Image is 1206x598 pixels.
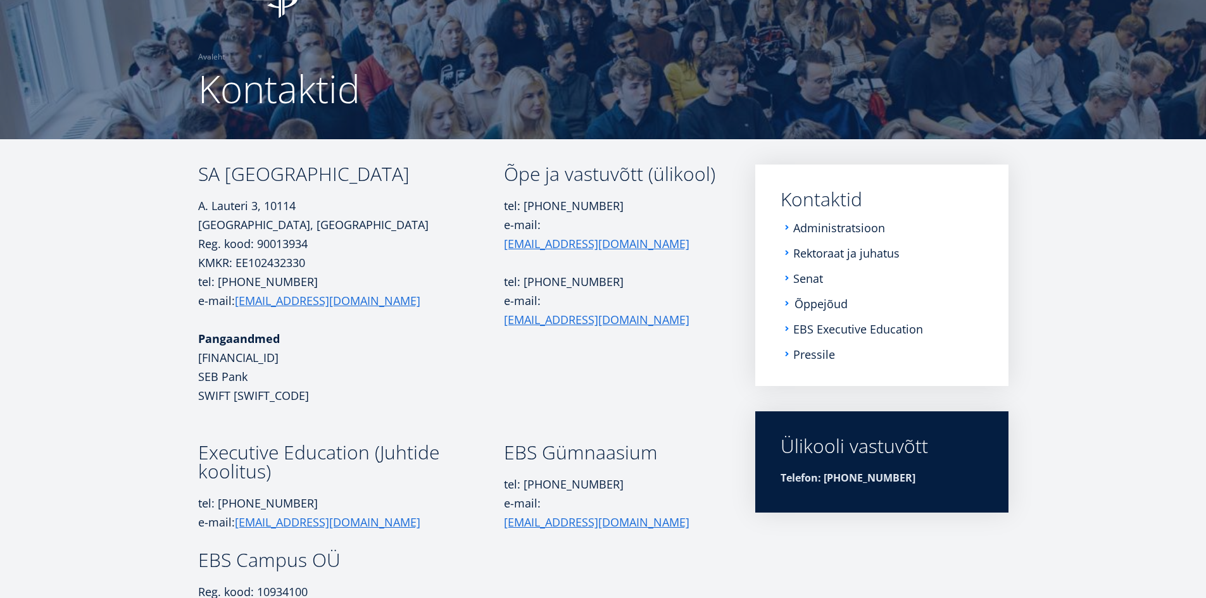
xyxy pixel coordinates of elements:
[504,443,719,462] h3: EBS Gümnaasium
[781,437,983,456] div: Ülikooli vastuvõtt
[504,310,689,329] a: [EMAIL_ADDRESS][DOMAIN_NAME]
[198,253,504,272] p: KMKR: EE102432330
[793,221,885,234] a: Administratsioon
[781,471,915,485] strong: Telefon: [PHONE_NUMBER]
[504,475,719,532] p: tel: [PHONE_NUMBER] e-mail:
[198,331,280,346] strong: Pangaandmed
[504,196,719,253] p: tel: [PHONE_NUMBER] e-mail:
[504,234,689,253] a: [EMAIL_ADDRESS][DOMAIN_NAME]
[198,551,504,570] h3: EBS Campus OÜ
[793,247,900,259] a: Rektoraat ja juhatus
[793,348,835,361] a: Pressile
[504,291,719,329] p: e-mail:
[198,443,504,481] h3: Executive Education (Juhtide koolitus)
[795,297,848,310] a: Õppejõud
[235,291,420,310] a: [EMAIL_ADDRESS][DOMAIN_NAME]
[198,165,504,184] h3: SA [GEOGRAPHIC_DATA]
[198,63,360,115] span: Kontaktid
[198,329,504,405] p: [FINANCIAL_ID] SEB Pank SWIFT [SWIFT_CODE]
[198,51,225,63] a: Avaleht
[198,494,504,532] p: tel: [PHONE_NUMBER] e-mail:
[504,165,719,184] h3: Õpe ja vastuvõtt (ülikool)
[235,513,420,532] a: [EMAIL_ADDRESS][DOMAIN_NAME]
[504,513,689,532] a: [EMAIL_ADDRESS][DOMAIN_NAME]
[198,272,504,310] p: tel: [PHONE_NUMBER] e-mail:
[793,323,923,335] a: EBS Executive Education
[781,190,983,209] a: Kontaktid
[793,272,823,285] a: Senat
[504,272,719,291] p: tel: [PHONE_NUMBER]
[198,196,504,253] p: A. Lauteri 3, 10114 [GEOGRAPHIC_DATA], [GEOGRAPHIC_DATA] Reg. kood: 90013934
